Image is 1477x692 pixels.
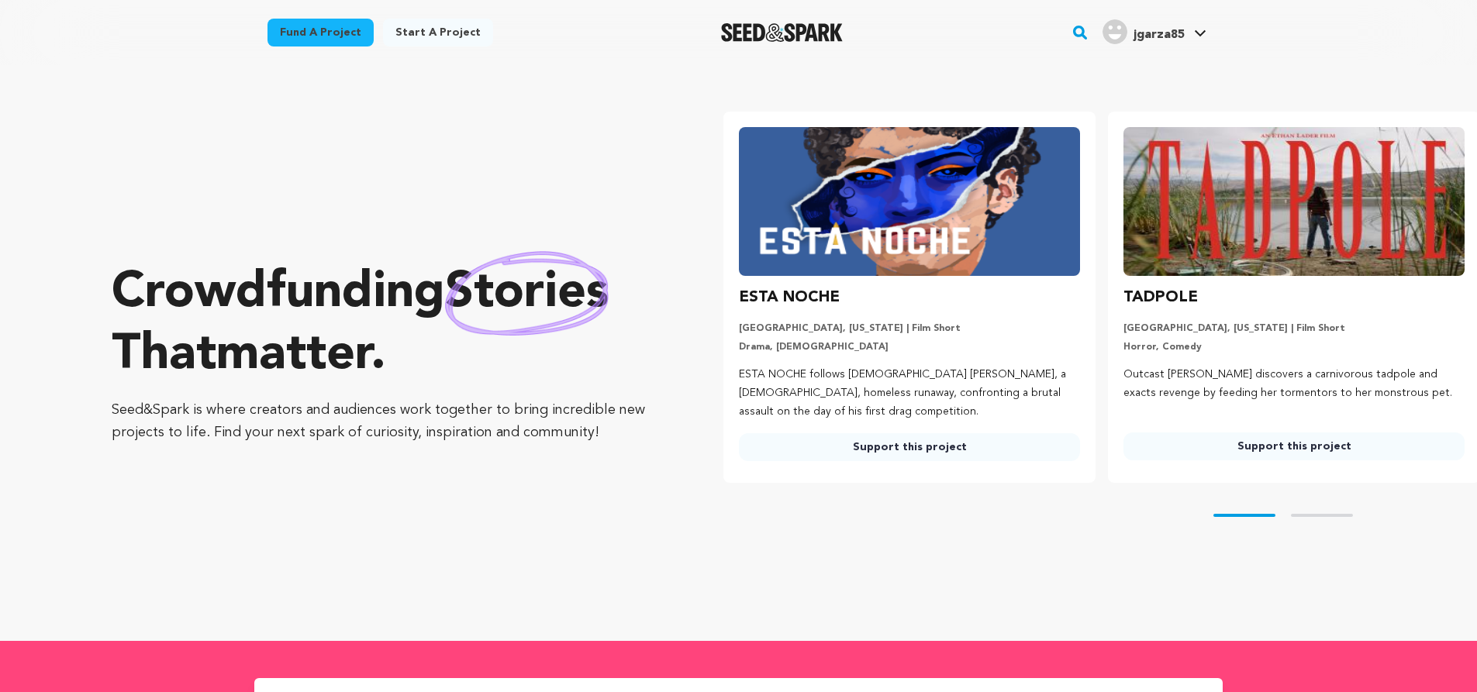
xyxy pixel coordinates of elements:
a: jgarza85's Profile [1099,16,1210,44]
span: matter [216,331,371,380]
p: Drama, [DEMOGRAPHIC_DATA] [739,341,1080,353]
img: Seed&Spark Logo Dark Mode [721,23,843,42]
a: Seed&Spark Homepage [721,23,843,42]
p: [GEOGRAPHIC_DATA], [US_STATE] | Film Short [1123,322,1465,335]
a: Support this project [1123,432,1465,460]
span: jgarza85 [1134,29,1185,41]
span: jgarza85's Profile [1099,16,1210,49]
img: user.png [1103,19,1127,44]
img: hand sketched image [445,251,609,336]
p: Crowdfunding that . [112,263,661,387]
h3: TADPOLE [1123,285,1198,310]
p: ESTA NOCHE follows [DEMOGRAPHIC_DATA] [PERSON_NAME], a [DEMOGRAPHIC_DATA], homeless runaway, conf... [739,366,1080,421]
a: Support this project [739,433,1080,461]
p: Horror, Comedy [1123,341,1465,353]
h3: ESTA NOCHE [739,285,840,310]
p: Outcast [PERSON_NAME] discovers a carnivorous tadpole and exacts revenge by feeding her tormentor... [1123,366,1465,403]
p: Seed&Spark is where creators and audiences work together to bring incredible new projects to life... [112,399,661,444]
img: ESTA NOCHE image [739,127,1080,276]
img: TADPOLE image [1123,127,1465,276]
p: [GEOGRAPHIC_DATA], [US_STATE] | Film Short [739,322,1080,335]
a: Start a project [383,19,493,46]
a: Fund a project [267,19,374,46]
div: jgarza85's Profile [1103,19,1185,44]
